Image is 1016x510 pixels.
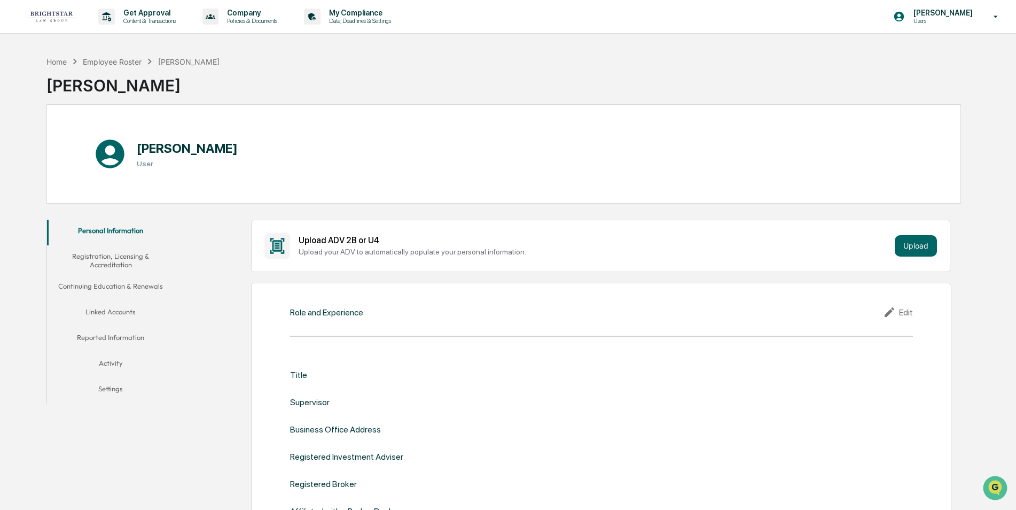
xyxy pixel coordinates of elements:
[290,397,330,407] div: Supervisor
[905,17,978,25] p: Users
[46,67,220,95] div: [PERSON_NAME]
[47,301,175,327] button: Linked Accounts
[36,82,175,92] div: Start new chat
[21,135,69,145] span: Preclearance
[47,378,175,404] button: Settings
[158,57,220,66] div: [PERSON_NAME]
[290,424,381,435] div: Business Office Address
[11,136,19,144] div: 🖐️
[218,17,283,25] p: Policies & Documents
[88,135,132,145] span: Attestations
[47,275,175,301] button: Continuing Education & Renewals
[46,57,67,66] div: Home
[290,370,307,380] div: Title
[895,235,937,257] button: Upload
[73,130,137,150] a: 🗄️Attestations
[11,22,194,40] p: How can we help?
[47,245,175,276] button: Registration, Licensing & Accreditation
[218,9,283,17] p: Company
[106,181,129,189] span: Pylon
[21,155,67,166] span: Data Lookup
[83,57,142,66] div: Employee Roster
[137,159,238,168] h3: User
[6,130,73,150] a: 🖐️Preclearance
[47,352,175,378] button: Activity
[115,9,181,17] p: Get Approval
[321,17,396,25] p: Data, Deadlines & Settings
[6,151,72,170] a: 🔎Data Lookup
[290,479,357,489] div: Registered Broker
[11,156,19,165] div: 🔎
[47,220,175,245] button: Personal Information
[11,82,30,101] img: 1746055101610-c473b297-6a78-478c-a979-82029cc54cd1
[36,92,135,101] div: We're available if you need us!
[115,17,181,25] p: Content & Transactions
[299,248,890,256] div: Upload your ADV to automatically populate your personal information.
[299,235,890,245] div: Upload ADV 2B or U4
[26,11,77,22] img: logo
[47,327,175,352] button: Reported Information
[321,9,396,17] p: My Compliance
[137,141,238,156] h1: [PERSON_NAME]
[75,181,129,189] a: Powered byPylon
[290,452,403,462] div: Registered Investment Adviser
[982,475,1011,504] iframe: Open customer support
[905,9,978,17] p: [PERSON_NAME]
[182,85,194,98] button: Start new chat
[47,220,175,404] div: secondary tabs example
[77,136,86,144] div: 🗄️
[883,306,913,319] div: Edit
[290,307,363,318] div: Role and Experience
